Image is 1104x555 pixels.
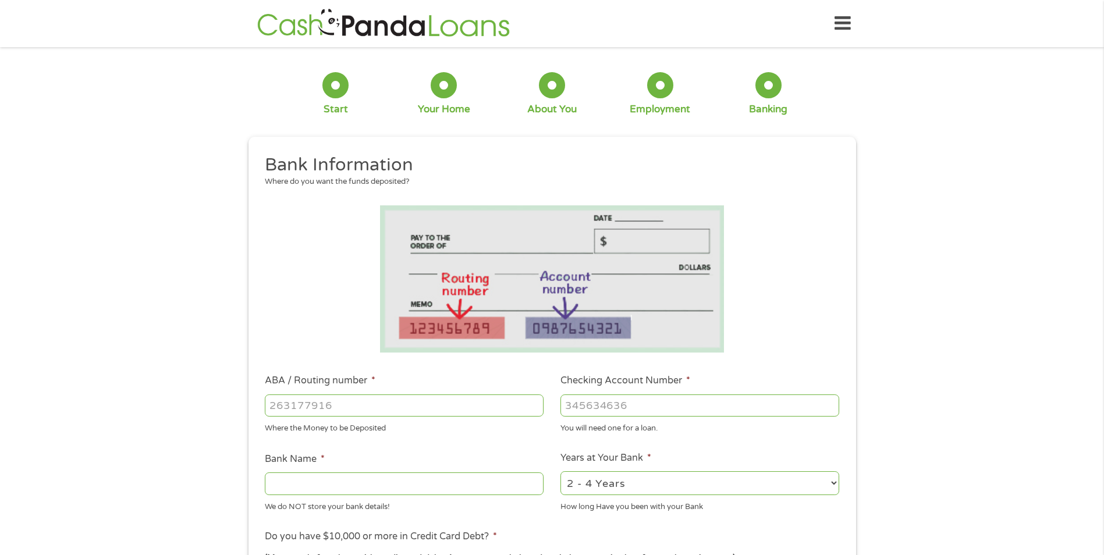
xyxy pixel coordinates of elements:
[265,453,325,465] label: Bank Name
[324,103,348,116] div: Start
[560,419,839,435] div: You will need one for a loan.
[265,531,497,543] label: Do you have $10,000 or more in Credit Card Debt?
[749,103,787,116] div: Banking
[265,154,830,177] h2: Bank Information
[380,205,725,353] img: Routing number location
[560,452,651,464] label: Years at Your Bank
[418,103,470,116] div: Your Home
[630,103,690,116] div: Employment
[265,419,544,435] div: Where the Money to be Deposited
[560,497,839,513] div: How long Have you been with your Bank
[265,394,544,417] input: 263177916
[527,103,577,116] div: About You
[265,375,375,387] label: ABA / Routing number
[254,7,513,40] img: GetLoanNow Logo
[560,375,690,387] label: Checking Account Number
[265,497,544,513] div: We do NOT store your bank details!
[560,394,839,417] input: 345634636
[265,176,830,188] div: Where do you want the funds deposited?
